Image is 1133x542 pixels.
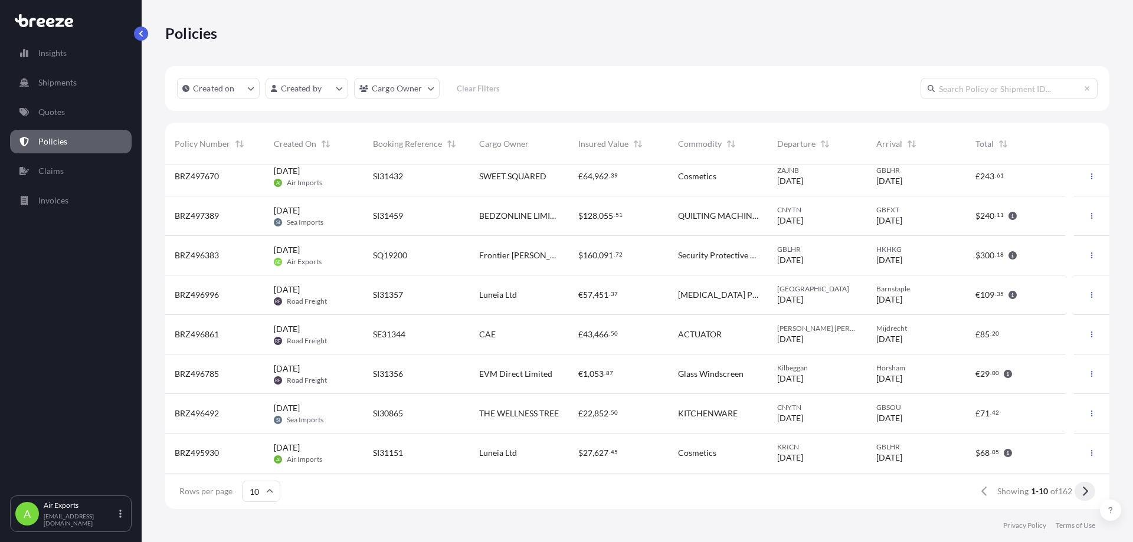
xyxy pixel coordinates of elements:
[921,78,1098,99] input: Search Policy or Shipment ID...
[457,83,500,94] p: Clear Filters
[876,403,957,412] span: GBSOU
[179,485,233,497] span: Rows per page
[614,213,615,217] span: .
[975,291,980,299] span: €
[373,329,405,340] span: SE31344
[777,324,857,333] span: [PERSON_NAME] [PERSON_NAME]
[678,249,758,261] span: Security Protective Equipment
[38,136,67,147] p: Policies
[175,408,219,419] span: BRZ496492
[275,335,281,347] span: RF
[876,245,957,254] span: HKHKG
[175,170,219,182] span: BRZ497670
[777,205,857,215] span: CNYTN
[444,137,459,151] button: Sort
[373,249,407,261] span: SQ19200
[609,173,610,178] span: .
[38,106,65,118] p: Quotes
[274,402,300,414] span: [DATE]
[479,289,517,301] span: Luneia Ltd
[996,137,1010,151] button: Sort
[980,409,990,418] span: 71
[594,449,608,457] span: 627
[373,368,403,380] span: SI31356
[990,331,991,336] span: .
[24,508,31,520] span: A
[274,323,300,335] span: [DATE]
[287,415,323,425] span: Sea Imports
[287,336,327,346] span: Road Freight
[590,370,604,378] span: 053
[992,371,999,375] span: 00
[274,205,300,216] span: [DATE]
[975,370,980,378] span: €
[578,370,583,378] span: €
[997,485,1029,497] span: Showing
[995,292,996,296] span: .
[10,41,132,65] a: Insights
[990,410,991,415] span: .
[10,71,132,94] a: Shipments
[373,138,442,150] span: Booking Reference
[287,297,327,306] span: Road Freight
[275,375,281,386] span: RF
[980,370,990,378] span: 29
[479,249,559,261] span: Frontier [PERSON_NAME]
[678,408,738,419] span: KITCHENWARE
[678,289,758,301] span: [MEDICAL_DATA] Products
[980,291,994,299] span: 109
[479,138,529,150] span: Cargo Owner
[995,252,996,257] span: .
[777,138,816,150] span: Departure
[583,409,592,418] span: 22
[38,195,68,206] p: Invoices
[876,324,957,333] span: Mijdrecht
[992,450,999,454] span: 05
[583,449,592,457] span: 27
[678,368,744,380] span: Glass Windscreen
[980,330,990,339] span: 85
[287,178,322,188] span: Air Imports
[1003,521,1046,530] a: Privacy Policy
[479,408,559,419] span: THE WELLNESS TREE
[373,289,403,301] span: SI31357
[777,215,803,226] span: [DATE]
[992,331,999,336] span: 20
[594,172,608,180] span: 962
[876,373,902,385] span: [DATE]
[777,452,803,464] span: [DATE]
[876,452,902,464] span: [DATE]
[175,329,219,340] span: BRZ496861
[611,410,618,415] span: 50
[905,137,919,151] button: Sort
[479,210,559,222] span: BEDZONLINE LIMITED
[583,291,592,299] span: 57
[578,138,628,150] span: Insured Value
[479,368,552,380] span: EVM Direct Limited
[583,330,592,339] span: 43
[678,210,758,222] span: QUILTING MACHINE QUILTING ROLLER MACHINE CURRING MACHINEAND PARTS ROBORT ARM VOLTAGE REGULATOR VO...
[10,159,132,183] a: Claims
[975,172,980,180] span: £
[275,256,281,268] span: AE
[975,138,994,150] span: Total
[175,447,219,459] span: BRZ495930
[38,165,64,177] p: Claims
[777,245,857,254] span: GBLHR
[274,284,300,295] span: [DATE]
[876,205,957,215] span: GBFXT
[980,172,994,180] span: 243
[175,249,219,261] span: BRZ496383
[594,291,608,299] span: 451
[578,409,583,418] span: £
[287,218,323,227] span: Sea Imports
[372,83,423,94] p: Cargo Owner
[777,166,857,175] span: ZAJNB
[876,284,957,294] span: Barnstaple
[373,408,403,419] span: SI30865
[876,333,902,345] span: [DATE]
[876,363,957,373] span: Horsham
[281,83,322,94] p: Created by
[10,100,132,124] a: Quotes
